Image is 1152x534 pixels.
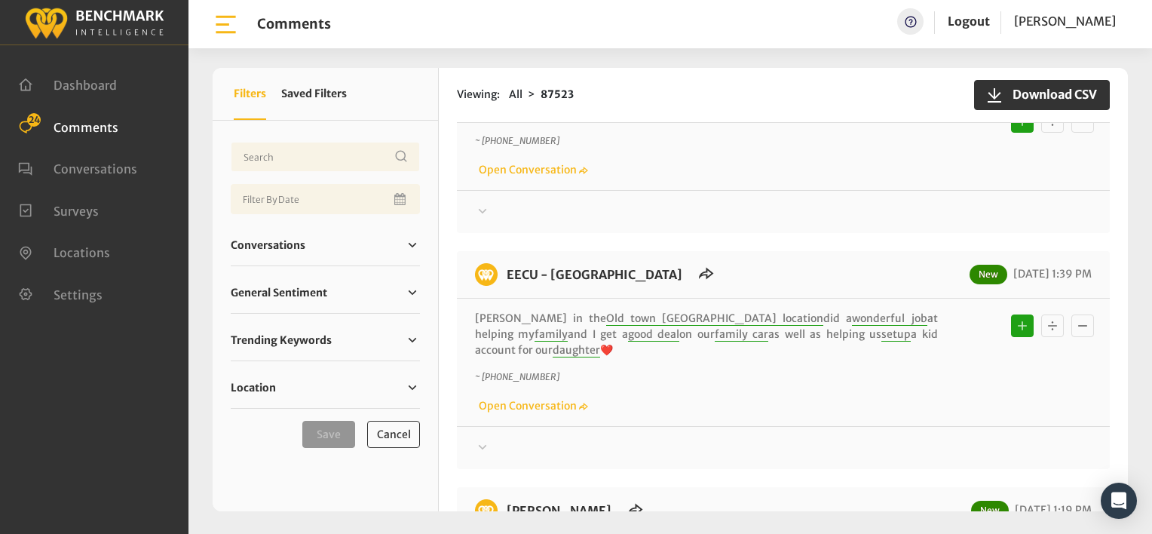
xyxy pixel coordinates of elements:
[628,327,679,342] span: good deal
[231,184,420,214] input: Date range input field
[1014,14,1116,29] span: [PERSON_NAME]
[971,501,1009,520] span: New
[1011,503,1092,517] span: [DATE] 1:19 PM
[881,327,911,342] span: setup
[18,244,110,259] a: Locations
[18,76,117,91] a: Dashboard
[231,234,420,256] a: Conversations
[18,160,137,175] a: Conversations
[54,287,103,302] span: Settings
[475,163,588,176] a: Open Conversation
[507,267,682,282] a: EECU - [GEOGRAPHIC_DATA]
[1003,85,1097,103] span: Download CSV
[974,80,1110,110] button: Download CSV
[54,245,110,260] span: Locations
[475,311,938,358] p: [PERSON_NAME] in the did a at helping my and I get a on our as well as helping us a kid account f...
[948,8,990,35] a: Logout
[475,399,588,413] a: Open Conversation
[54,161,137,176] span: Conversations
[231,238,305,253] span: Conversations
[18,118,118,133] a: Comments 24
[715,327,768,342] span: family car
[1007,311,1098,341] div: Basic example
[498,263,691,286] h6: EECU - Clovis Old Town
[475,499,498,522] img: benchmark
[231,333,332,348] span: Trending Keywords
[1101,483,1137,519] div: Open Intercom Messenger
[553,343,600,358] span: daughter
[1010,267,1092,281] span: [DATE] 1:39 PM
[391,184,411,214] button: Open Calendar
[948,14,990,29] a: Logout
[27,113,41,127] span: 24
[970,265,1007,284] span: New
[231,376,420,399] a: Location
[852,311,927,326] span: wonderful job
[475,371,559,382] i: ~ [PHONE_NUMBER]
[475,135,559,146] i: ~ [PHONE_NUMBER]
[507,503,611,518] a: [PERSON_NAME]
[231,380,276,396] span: Location
[509,87,522,101] span: All
[535,327,568,342] span: family
[498,499,620,522] h6: EECU - Perrin
[457,87,500,103] span: Viewing:
[24,4,164,41] img: benchmark
[54,203,99,218] span: Surveys
[234,68,266,120] button: Filters
[18,202,99,217] a: Surveys
[231,142,420,172] input: Username
[213,11,239,38] img: bar
[54,78,117,93] span: Dashboard
[257,16,331,32] h1: Comments
[281,68,347,120] button: Saved Filters
[1014,8,1116,35] a: [PERSON_NAME]
[231,285,327,301] span: General Sentiment
[18,286,103,301] a: Settings
[475,263,498,286] img: benchmark
[231,281,420,304] a: General Sentiment
[541,87,574,101] strong: 87523
[606,311,823,326] span: Old town [GEOGRAPHIC_DATA] location
[367,421,420,448] button: Cancel
[231,329,420,351] a: Trending Keywords
[54,119,118,134] span: Comments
